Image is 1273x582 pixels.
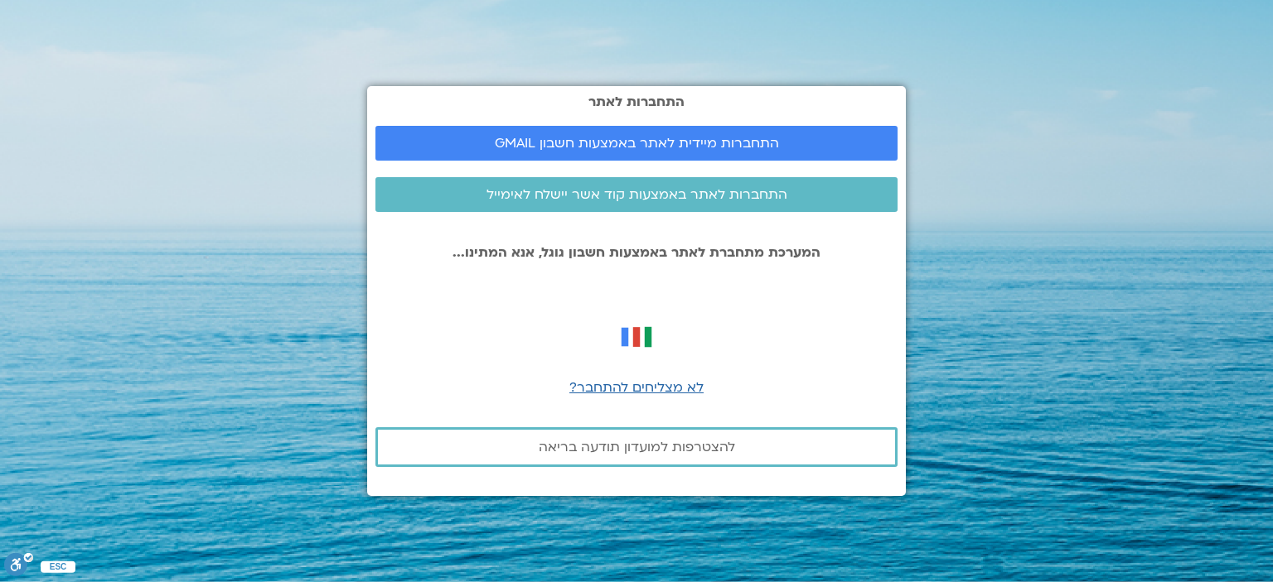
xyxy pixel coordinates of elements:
h2: התחברות לאתר [375,94,898,109]
a: לא מצליחים להתחבר? [569,378,704,397]
span: התחברות מיידית לאתר באמצעות חשבון GMAIL [495,136,779,151]
a: התחברות לאתר באמצעות קוד אשר יישלח לאימייל [375,177,898,212]
a: התחברות מיידית לאתר באמצעות חשבון GMAIL [375,126,898,161]
a: להצטרפות למועדון תודעה בריאה [375,427,898,467]
p: המערכת מתחברת לאתר באמצעות חשבון גוגל, אנא המתינו... [375,245,898,260]
span: להצטרפות למועדון תודעה בריאה [539,440,735,455]
span: התחברות לאתר באמצעות קוד אשר יישלח לאימייל [486,187,787,202]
